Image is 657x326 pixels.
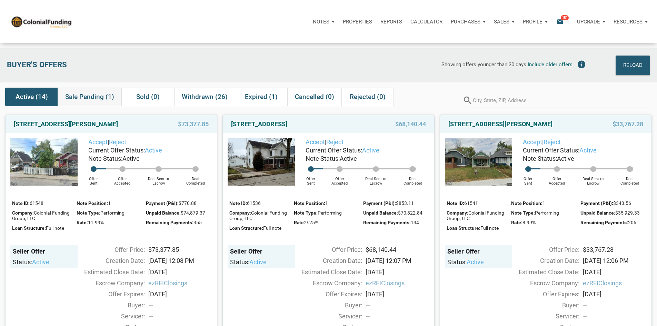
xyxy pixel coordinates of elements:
[509,289,579,299] div: Offer Expires:
[544,138,561,146] a: Reject
[291,300,362,310] div: Buyer:
[579,256,650,265] div: [DATE] 12:06 PM
[613,120,643,128] span: $33,767.28
[362,267,433,277] div: [DATE]
[609,11,652,32] button: Resources
[366,300,429,310] div: —
[5,88,58,106] div: Active (14)
[340,155,357,162] span: Active
[30,200,43,206] span: 61548
[229,210,287,221] span: Colonial Funding Group, LLC
[580,220,628,225] span: Remaining Payments:
[523,19,542,25] p: Profile
[628,220,636,225] span: 206
[88,155,122,162] span: Note Status:
[451,19,480,25] p: Purchases
[145,256,216,265] div: [DATE] 12:08 PM
[509,300,579,310] div: Buyer:
[109,138,126,146] a: Reject
[398,210,422,216] span: $70,822.84
[46,225,64,231] span: Full note
[74,300,145,310] div: Buyer:
[473,92,650,108] input: City, State, ZIP, Address
[411,220,419,225] span: 134
[326,138,344,146] a: Reject
[583,300,647,310] div: —
[441,61,528,68] span: Showing offers younger than 30 days.
[298,172,323,186] div: Offer Sent
[509,256,579,265] div: Creation Date:
[306,138,325,146] a: Accept
[551,11,573,32] button: email150
[343,19,372,25] p: Properties
[523,147,579,154] span: Current Offer Status:
[14,120,118,128] a: [STREET_ADDRESS][PERSON_NAME]
[58,88,121,106] div: Sale Pending (1)
[561,15,569,20] span: 150
[540,172,573,186] div: Offer Accepted
[464,200,478,206] span: 61541
[235,88,287,106] div: Expired (1)
[573,172,613,186] div: Deal Sent to Escrow
[179,200,197,206] span: $770.88
[579,289,650,299] div: [DATE]
[10,15,72,28] img: NoteUnlimited
[100,210,125,216] span: Performing
[294,220,305,225] span: Rate:
[13,258,32,266] span: Status:
[145,267,216,277] div: [DATE]
[447,11,490,32] a: Purchases
[13,247,75,256] div: Seller Offer
[32,258,49,266] span: active
[245,93,278,101] span: Expired (1)
[291,289,362,299] div: Offer Expires:
[339,11,376,32] a: Properties
[122,155,140,162] span: Active
[396,172,429,186] div: Deal Completed
[88,138,126,146] span: |
[16,93,48,101] span: Active (14)
[3,56,199,75] div: Buyer's Offers
[323,172,356,186] div: Offer Accepted
[516,172,541,186] div: Offer Sent
[573,11,609,32] button: Upgrade
[380,19,402,25] p: Reports
[376,11,406,32] button: Reports
[106,172,138,186] div: Offer Accepted
[145,289,216,299] div: [DATE]
[362,245,433,254] div: $68,140.44
[10,138,78,186] img: 576834
[511,210,535,216] span: Note Type:
[490,11,519,32] button: Sales
[447,225,480,231] span: Loan Structure:
[362,289,433,299] div: [DATE]
[528,61,573,68] span: Include older offers
[325,200,328,206] span: 1
[12,225,46,231] span: Loan Structure:
[613,172,647,186] div: Deal Completed
[193,220,202,225] span: 355
[309,11,339,32] a: Notes
[583,278,647,288] span: ezREIClosings
[366,312,429,321] div: —
[81,172,106,186] div: Offer Sent
[229,225,263,231] span: Loan Structure:
[542,200,545,206] span: 1
[148,278,212,288] span: ezREIClosings
[174,88,235,106] div: Withdrawn (26)
[557,155,574,162] span: Active
[580,200,613,206] span: Payment (P&I):
[623,60,643,71] div: Reload
[291,278,362,288] div: Escrow Company:
[146,210,181,216] span: Unpaid Balance:
[145,245,216,254] div: $73,377.85
[74,245,145,254] div: Offer Price:
[108,200,111,206] span: 1
[121,88,174,106] div: Sold (0)
[12,210,34,216] span: Company:
[229,210,251,216] span: Company:
[579,147,597,154] span: active
[318,210,342,216] span: Performing
[74,256,145,265] div: Creation Date:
